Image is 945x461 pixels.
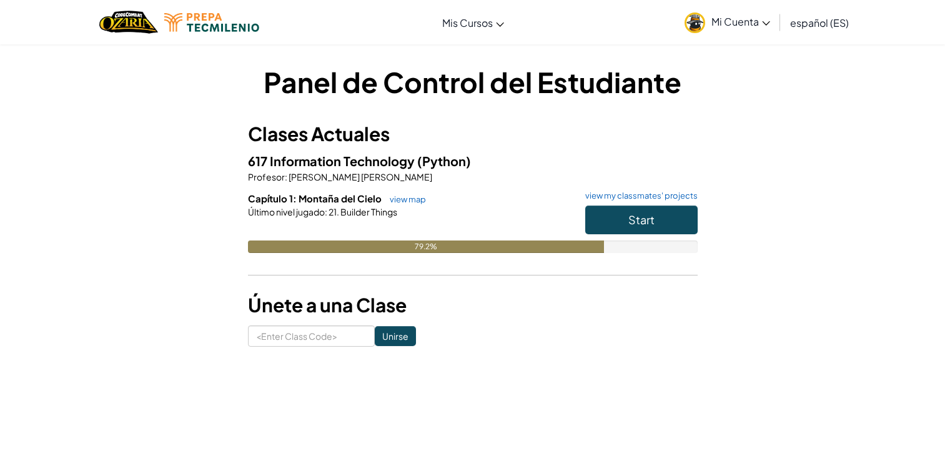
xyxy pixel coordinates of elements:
[628,212,655,227] span: Start
[790,16,849,29] span: español (ES)
[248,325,375,347] input: <Enter Class Code>
[248,171,285,182] span: Profesor
[327,206,339,217] span: 21.
[685,12,705,33] img: avatar
[579,192,698,200] a: view my classmates' projects
[164,13,259,32] img: Tecmilenio logo
[678,2,776,42] a: Mi Cuenta
[585,206,698,234] button: Start
[248,62,698,101] h1: Panel de Control del Estudiante
[248,206,325,217] span: Último nivel jugado
[287,171,432,182] span: [PERSON_NAME] [PERSON_NAME]
[248,192,383,204] span: Capítulo 1: Montaña del Cielo
[248,120,698,148] h3: Clases Actuales
[99,9,157,35] a: Ozaria by CodeCombat logo
[784,6,855,39] a: español (ES)
[442,16,493,29] span: Mis Cursos
[285,171,287,182] span: :
[339,206,397,217] span: Builder Things
[417,153,471,169] span: (Python)
[711,15,770,28] span: Mi Cuenta
[375,326,416,346] input: Unirse
[248,291,698,319] h3: Únete a una Clase
[248,153,417,169] span: 617 Information Technology
[325,206,327,217] span: :
[383,194,426,204] a: view map
[436,6,510,39] a: Mis Cursos
[99,9,157,35] img: Home
[248,240,604,253] div: 79.2%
